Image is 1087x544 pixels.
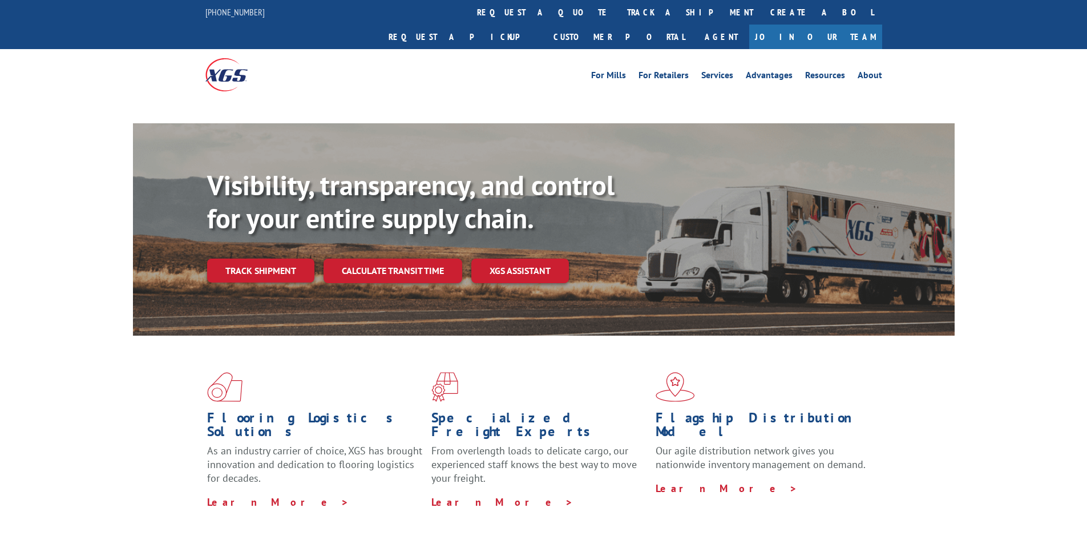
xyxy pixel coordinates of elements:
img: xgs-icon-flagship-distribution-model-red [656,372,695,402]
span: Our agile distribution network gives you nationwide inventory management on demand. [656,444,866,471]
h1: Flagship Distribution Model [656,411,871,444]
a: Calculate transit time [324,259,462,283]
a: Customer Portal [545,25,693,49]
span: As an industry carrier of choice, XGS has brought innovation and dedication to flooring logistics... [207,444,422,485]
a: Learn More > [656,482,798,495]
a: Learn More > [207,495,349,509]
p: From overlength loads to delicate cargo, our experienced staff knows the best way to move your fr... [431,444,647,495]
img: xgs-icon-focused-on-flooring-red [431,372,458,402]
a: Learn More > [431,495,573,509]
a: Join Our Team [749,25,882,49]
a: Track shipment [207,259,314,283]
img: xgs-icon-total-supply-chain-intelligence-red [207,372,243,402]
h1: Flooring Logistics Solutions [207,411,423,444]
a: Request a pickup [380,25,545,49]
a: [PHONE_NUMBER] [205,6,265,18]
a: Agent [693,25,749,49]
a: Resources [805,71,845,83]
a: Advantages [746,71,793,83]
a: For Retailers [639,71,689,83]
b: Visibility, transparency, and control for your entire supply chain. [207,167,615,236]
h1: Specialized Freight Experts [431,411,647,444]
a: Services [701,71,733,83]
a: XGS ASSISTANT [471,259,569,283]
a: For Mills [591,71,626,83]
a: About [858,71,882,83]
